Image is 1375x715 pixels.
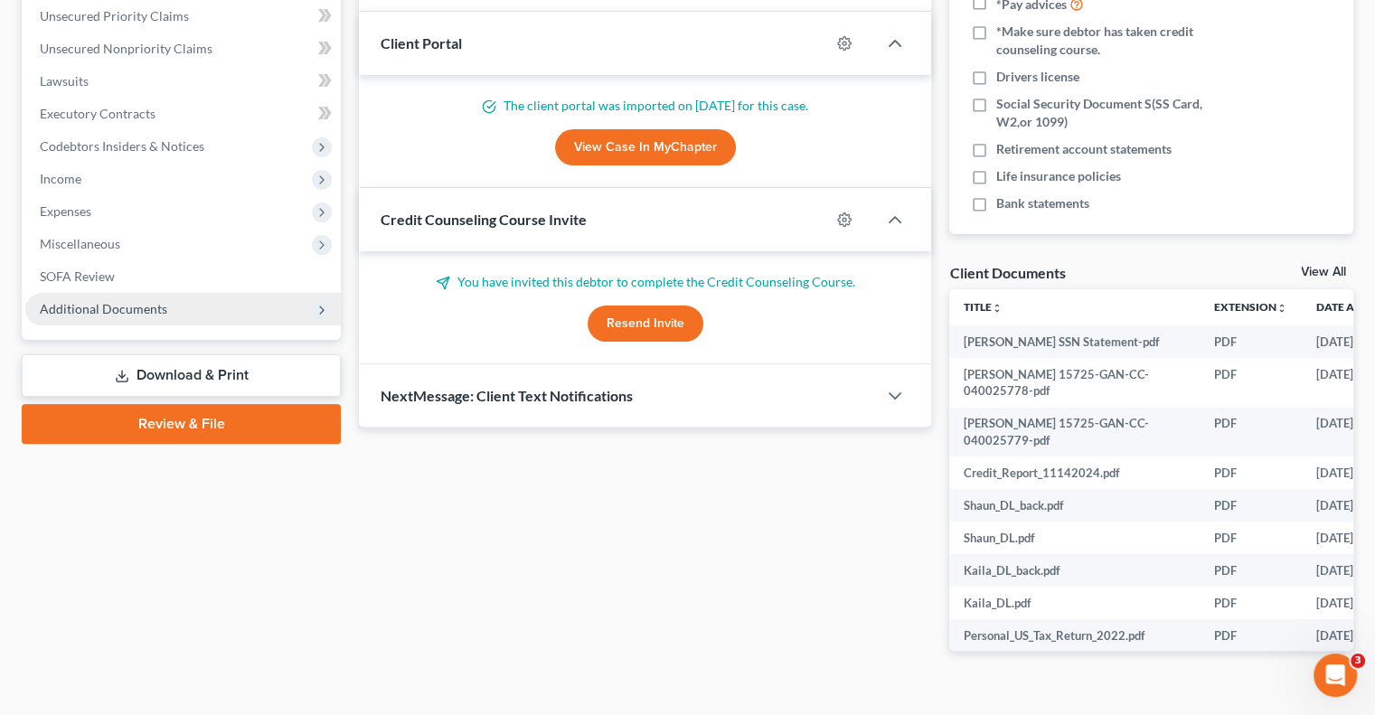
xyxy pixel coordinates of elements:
td: Personal_US_Tax_Return_2022.pdf [949,619,1200,652]
iframe: Intercom live chat [1314,654,1357,697]
span: Codebtors Insiders & Notices [40,138,204,154]
span: 3 [1351,654,1365,668]
span: Social Security Document S(SS Card, W2,or 1099) [996,95,1237,131]
td: Kaila_DL.pdf [949,587,1200,619]
span: Bank statements [996,194,1089,212]
div: Client Documents [949,263,1065,282]
span: *Make sure debtor has taken credit counseling course. [996,23,1237,59]
a: View Case in MyChapter [555,129,736,165]
span: Life insurance policies [996,167,1121,185]
a: SOFA Review [25,260,341,293]
span: Retirement account statements [996,140,1172,158]
td: Shaun_DL.pdf [949,522,1200,554]
span: Additional Documents [40,301,167,316]
td: [PERSON_NAME] 15725-GAN-CC-040025779-pdf [949,408,1200,457]
span: Credit Counseling Course Invite [381,211,587,228]
span: Client Portal [381,34,462,52]
a: View All [1301,266,1346,278]
a: Review & File [22,404,341,444]
td: PDF [1200,619,1302,652]
span: Executory Contracts [40,106,155,121]
a: Lawsuits [25,65,341,98]
span: Unsecured Nonpriority Claims [40,41,212,56]
td: PDF [1200,358,1302,408]
span: Miscellaneous [40,236,120,251]
p: The client portal was imported on [DATE] for this case. [381,97,909,115]
td: Shaun_DL_back.pdf [949,489,1200,522]
td: PDF [1200,408,1302,457]
a: Download & Print [22,354,341,397]
p: You have invited this debtor to complete the Credit Counseling Course. [381,273,909,291]
span: Lawsuits [40,73,89,89]
span: NextMessage: Client Text Notifications [381,387,633,404]
td: PDF [1200,522,1302,554]
i: unfold_more [992,303,1003,314]
i: unfold_more [1276,303,1287,314]
td: PDF [1200,587,1302,619]
td: PDF [1200,554,1302,587]
a: Extensionunfold_more [1214,300,1287,314]
span: Income [40,171,81,186]
a: Unsecured Nonpriority Claims [25,33,341,65]
a: Titleunfold_more [964,300,1003,314]
td: [PERSON_NAME] 15725-GAN-CC-040025778-pdf [949,358,1200,408]
button: Resend Invite [588,306,703,342]
span: Expenses [40,203,91,219]
td: Kaila_DL_back.pdf [949,554,1200,587]
td: PDF [1200,489,1302,522]
td: PDF [1200,456,1302,489]
span: Unsecured Priority Claims [40,8,189,24]
a: Executory Contracts [25,98,341,130]
span: SOFA Review [40,268,115,284]
td: PDF [1200,325,1302,358]
td: [PERSON_NAME] SSN Statement-pdf [949,325,1200,358]
span: Drivers license [996,68,1079,86]
td: Credit_Report_11142024.pdf [949,456,1200,489]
